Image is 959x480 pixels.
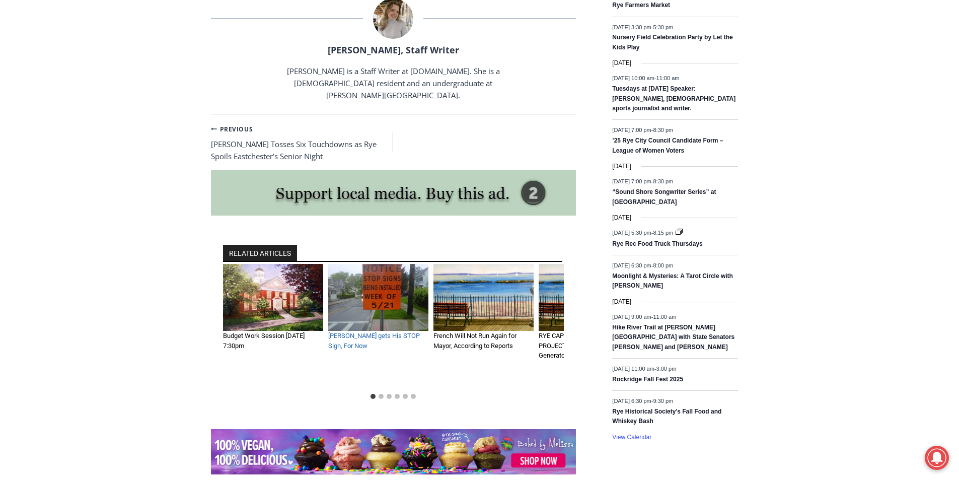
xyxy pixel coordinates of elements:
[1,100,145,125] a: [PERSON_NAME] Read Sanctuary Fall Fest: [DATE]
[433,264,534,331] img: French Will Not Run Again for Mayor, According to Reports
[379,394,384,399] button: Go to slide 2
[395,394,400,399] button: Go to slide 4
[612,240,702,248] a: Rye Rec Food Truck Thursdays
[612,230,651,236] span: [DATE] 5:30 pm
[653,24,673,30] span: 5:30 pm
[254,1,476,98] div: "I learned about the history of a place I’d honestly never considered even as a resident of [GEOG...
[328,332,420,350] a: [PERSON_NAME] gets His STOP Sign, For Now
[653,262,673,268] span: 8:00 pm
[612,24,673,30] time: -
[612,188,716,206] a: “Sound Shore Songwriter Series” at [GEOGRAPHIC_DATA]
[387,394,392,399] button: Go to slide 3
[539,264,639,331] img: RYE CAPITAL IMPROVEMENTS PROJECT NAME: City Hall Generator
[433,332,517,350] a: French Will Not Run Again for Mayor, According to Reports
[612,324,734,352] a: Hike River Trail at [PERSON_NAME][GEOGRAPHIC_DATA] with State Senators [PERSON_NAME] and [PERSON_...
[612,398,673,404] time: -
[242,98,488,125] a: Intern @ [DOMAIN_NAME]
[612,34,732,51] a: Nursery Field Celebration Party by Let the Kids Play
[612,230,675,236] time: -
[328,44,459,56] a: [PERSON_NAME], Staff Writer
[656,366,677,372] span: 3:00 pm
[612,24,651,30] span: [DATE] 3:30 pm
[612,262,651,268] span: [DATE] 6:30 pm
[612,137,723,155] a: ’25 Rye City Council Candidate Form – League of Women Voters
[211,122,394,163] a: Previous[PERSON_NAME] Tosses Six Touchdowns as Rye Spoils Eastchester’s Senior Night
[265,65,521,101] p: [PERSON_NAME] is a Staff Writer at [DOMAIN_NAME]. She is a [DEMOGRAPHIC_DATA] resident and an und...
[612,2,670,10] a: Rye Farmers Market
[612,58,631,68] time: [DATE]
[328,264,428,387] div: 2 of 6
[612,162,631,171] time: [DATE]
[656,75,680,81] span: 11:00 am
[612,213,631,223] time: [DATE]
[328,264,428,331] img: Amico gets His STOP Sign, For Now
[105,95,110,105] div: 6
[539,264,639,387] div: 4 of 6
[8,101,129,124] h4: [PERSON_NAME] Read Sanctuary Fall Fest: [DATE]
[612,178,673,184] time: -
[433,264,534,387] div: 3 of 6
[653,398,673,404] span: 9:30 pm
[211,170,576,216] img: support local media, buy this ad
[612,272,733,290] a: Moonlight & Mysteries: A Tarot Circle with [PERSON_NAME]
[612,366,654,372] span: [DATE] 11:00 am
[612,178,651,184] span: [DATE] 7:00 pm
[653,230,673,236] span: 8:15 pm
[211,122,576,163] nav: Posts
[612,398,651,404] span: [DATE] 6:30 pm
[371,394,376,399] button: Go to slide 1
[612,85,735,113] a: Tuesdays at [DATE] Speaker: [PERSON_NAME], [DEMOGRAPHIC_DATA] sports journalist and writer.
[612,262,673,268] time: -
[211,124,253,134] small: Previous
[223,264,323,387] div: 1 of 6
[211,429,576,474] img: Baked by Melissa
[612,376,683,384] a: Rockridge Fall Fest 2025
[653,178,673,184] span: 8:30 pm
[612,127,673,133] time: -
[612,75,679,81] time: -
[612,408,721,426] a: Rye Historical Society’s Fall Food and Whiskey Bash
[612,314,676,320] time: -
[105,28,140,93] div: Two by Two Animal Haven & The Nature Company: The Wild World of Animals
[612,297,631,307] time: [DATE]
[223,392,564,400] ul: Select a slide to show
[612,366,676,372] time: -
[223,245,297,262] h2: RELATED ARTICLES
[612,127,651,133] span: [DATE] 7:00 pm
[653,127,673,133] span: 8:30 pm
[612,434,651,441] a: View Calendar
[223,264,323,331] img: Budget Work Session Monday, November 26, 2018 at 7:30pm
[112,95,115,105] div: /
[612,314,651,320] span: [DATE] 9:00 am
[403,394,408,399] button: Go to slide 5
[411,394,416,399] button: Go to slide 6
[117,95,122,105] div: 6
[612,75,654,81] span: [DATE] 10:00 am
[263,100,467,123] span: Intern @ [DOMAIN_NAME]
[653,314,676,320] span: 11:00 am
[223,332,305,350] a: Budget Work Session [DATE] 7:30pm
[539,332,628,359] a: RYE CAPITAL IMPROVEMENTS PROJECT NAME: City Hall Generator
